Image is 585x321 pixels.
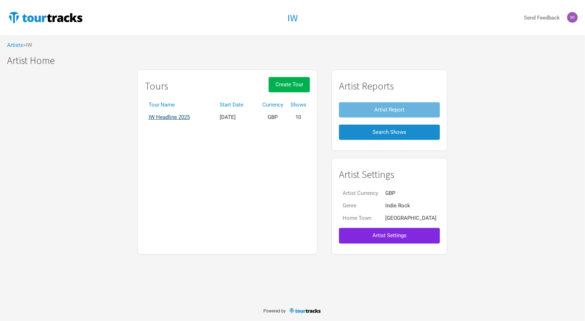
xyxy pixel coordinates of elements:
button: Artist Report [339,102,440,118]
td: 10 [287,111,310,124]
strong: Send Feedback [524,15,560,21]
td: Genre [339,200,382,212]
td: GBP [259,111,287,124]
span: Search Shows [373,129,407,135]
button: Artist Settings [339,228,440,243]
a: IW [287,12,298,23]
td: [GEOGRAPHIC_DATA] [382,212,440,224]
h1: Artist Settings [339,169,440,180]
a: Artist Settings [339,224,440,247]
td: [DATE] [216,111,259,124]
img: Michael [567,12,578,23]
th: Tour Name [145,99,216,111]
td: Indie Rock [382,200,440,212]
button: Create Tour [269,77,310,92]
span: Artist Report [375,107,405,113]
a: Create Tour [269,77,310,99]
a: Search Shows [339,121,440,143]
a: Artists [7,42,23,48]
a: IW Headline 2025 [149,114,190,120]
td: GBP [382,187,440,200]
img: TourTracks [289,308,322,314]
span: Powered by [264,309,286,314]
h1: Artist Home [7,55,585,66]
span: Artist Settings [372,232,407,239]
h1: Artist Reports [339,81,440,92]
img: TourTracks [7,10,84,25]
a: Artist Report [339,99,440,121]
th: Shows [287,99,310,111]
span: Create Tour [275,81,303,88]
button: Search Shows [339,125,440,140]
span: > IW [23,43,32,48]
h1: IW [287,11,298,24]
th: Start Date [216,99,259,111]
h1: Tours [145,81,168,92]
td: Home Town [339,212,382,224]
th: Currency [259,99,287,111]
td: Artist Currency [339,187,382,200]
